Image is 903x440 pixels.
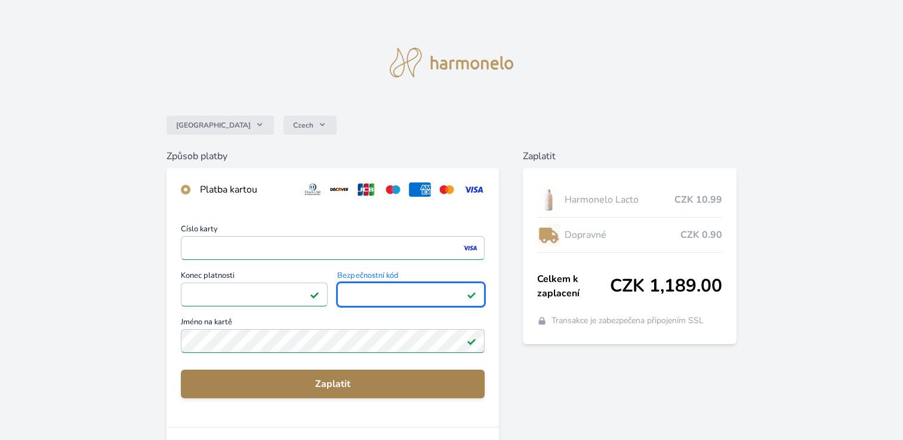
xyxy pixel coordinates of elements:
span: Transakce je zabezpečena připojením SSL [551,315,704,327]
span: Číslo karty [181,225,485,236]
img: visa.svg [463,182,485,197]
span: Czech [293,120,313,130]
span: Celkem k zaplacení [537,272,610,300]
img: jcb.svg [355,182,377,197]
button: Zaplatit [181,370,485,398]
input: Jméno na kartěPlatné pole [181,329,485,353]
span: CZK 1,189.00 [610,275,722,297]
img: Platné pole [467,336,476,346]
iframe: Iframe pro číslo karty [186,240,479,256]
img: Platné pole [310,290,319,299]
img: Platné pole [467,290,476,299]
iframe: Iframe pro bezpečnostní kód [343,286,479,303]
img: delivery-lo.png [537,220,560,250]
img: maestro.svg [382,182,404,197]
iframe: Iframe pro datum vypršení platnosti [186,286,323,303]
span: CZK 0.90 [680,228,722,242]
span: Zaplatit [190,377,475,391]
span: Jméno na kartě [181,318,485,329]
span: CZK 10.99 [674,193,722,207]
img: logo.svg [390,48,514,78]
img: amex.svg [409,182,431,197]
img: diners.svg [302,182,324,197]
span: Konec platnosti [181,272,328,283]
h6: Zaplatit [523,149,736,163]
span: [GEOGRAPHIC_DATA] [176,120,251,130]
img: CLEAN_LACTO_se_stinem_x-hi-lo.jpg [537,185,560,215]
span: Bezpečnostní kód [337,272,485,283]
span: Harmonelo Lacto [565,193,674,207]
button: Czech [283,116,337,135]
img: discover.svg [328,182,350,197]
h6: Způsob platby [167,149,499,163]
button: [GEOGRAPHIC_DATA] [167,116,274,135]
div: Platba kartou [200,182,292,197]
img: mc.svg [436,182,458,197]
span: Dopravné [565,228,680,242]
img: visa [462,243,478,253]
